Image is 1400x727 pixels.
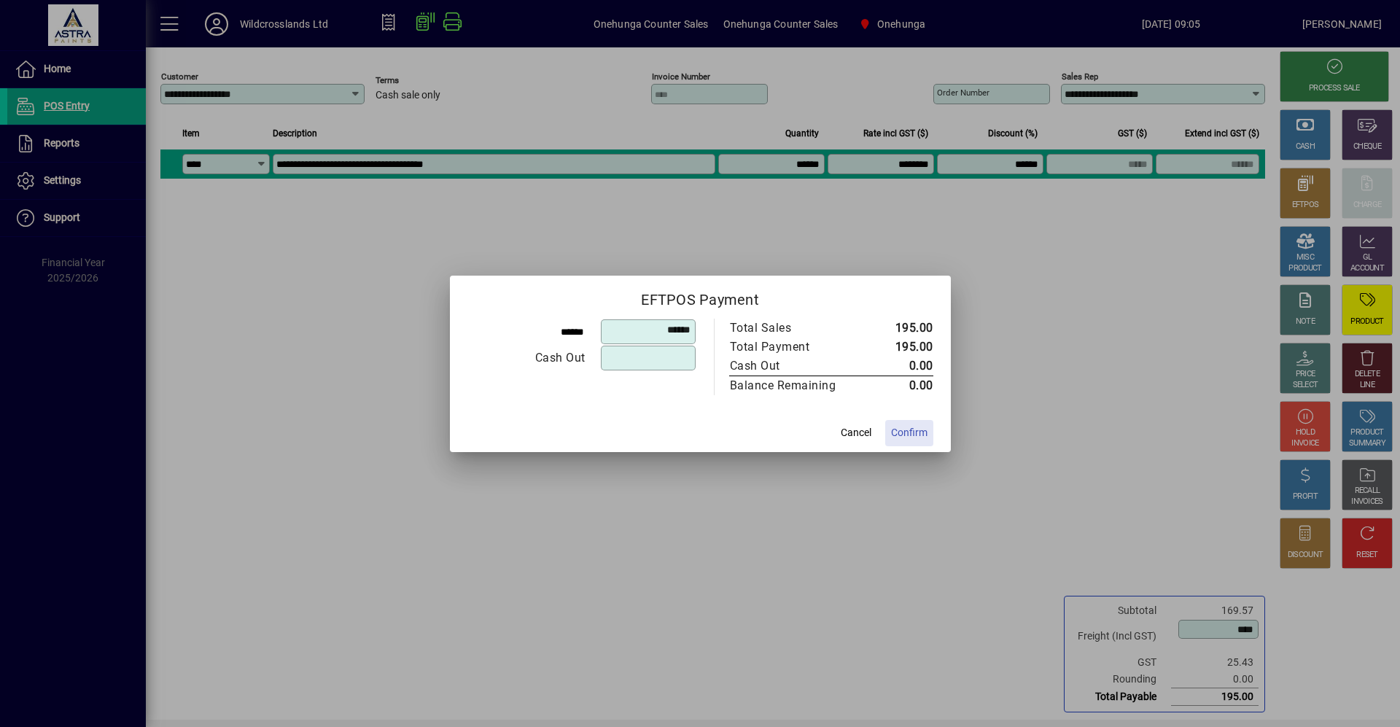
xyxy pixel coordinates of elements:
div: Cash Out [730,357,852,375]
button: Cancel [833,420,879,446]
td: 195.00 [867,338,933,357]
div: Balance Remaining [730,377,852,394]
div: Cash Out [468,349,586,367]
td: 0.00 [867,357,933,376]
button: Confirm [885,420,933,446]
td: Total Sales [729,319,867,338]
td: 0.00 [867,376,933,395]
td: 195.00 [867,319,933,338]
span: Cancel [841,425,871,440]
td: Total Payment [729,338,867,357]
h2: EFTPOS Payment [450,276,951,318]
span: Confirm [891,425,927,440]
